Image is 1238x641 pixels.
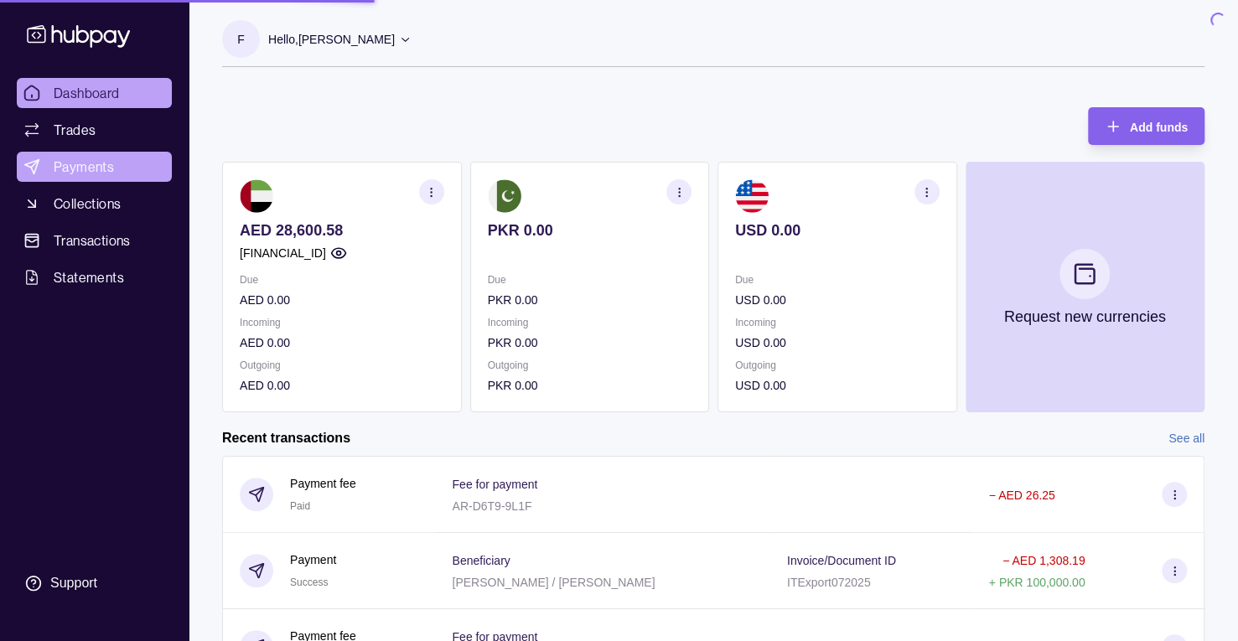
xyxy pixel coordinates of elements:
[488,271,692,289] p: Due
[240,179,273,213] img: ae
[17,262,172,292] a: Statements
[17,115,172,145] a: Trades
[488,356,692,375] p: Outgoing
[488,313,692,332] p: Incoming
[989,576,1085,589] p: + PKR 100,000.00
[17,225,172,256] a: Transactions
[735,221,940,240] p: USD 0.00
[735,376,940,395] p: USD 0.00
[290,500,310,512] span: Paid
[1168,429,1204,447] a: See all
[237,30,245,49] p: F
[268,30,395,49] p: Hello, [PERSON_NAME]
[735,333,940,352] p: USD 0.00
[989,489,1055,502] p: − AED 26.25
[240,221,444,240] p: AED 28,600.58
[290,551,336,569] p: Payment
[452,576,655,589] p: [PERSON_NAME] / [PERSON_NAME]
[54,83,120,103] span: Dashboard
[452,478,537,491] p: Fee for payment
[735,356,940,375] p: Outgoing
[222,429,350,447] h2: Recent transactions
[735,179,769,213] img: us
[240,313,444,332] p: Incoming
[54,120,96,140] span: Trades
[452,499,531,513] p: AR-D6T9-9L1F
[17,152,172,182] a: Payments
[488,291,692,309] p: PKR 0.00
[735,271,940,289] p: Due
[452,554,510,567] p: Beneficiary
[54,267,124,287] span: Statements
[17,78,172,108] a: Dashboard
[488,376,692,395] p: PKR 0.00
[966,162,1205,412] button: Request new currencies
[240,244,326,262] p: [FINANCIAL_ID]
[488,179,521,213] img: pk
[1004,308,1166,326] p: Request new currencies
[50,574,97,592] div: Support
[787,554,896,567] p: Invoice/Document ID
[787,576,871,589] p: ITExport072025
[17,566,172,601] a: Support
[1088,107,1204,145] button: Add funds
[735,313,940,332] p: Incoming
[54,230,131,251] span: Transactions
[488,333,692,352] p: PKR 0.00
[240,291,444,309] p: AED 0.00
[240,356,444,375] p: Outgoing
[54,194,121,214] span: Collections
[240,333,444,352] p: AED 0.00
[240,271,444,289] p: Due
[1130,121,1188,134] span: Add funds
[54,157,114,177] span: Payments
[1002,554,1085,567] p: − AED 1,308.19
[17,189,172,219] a: Collections
[735,291,940,309] p: USD 0.00
[240,376,444,395] p: AED 0.00
[290,474,356,493] p: Payment fee
[290,576,328,588] span: Success
[488,221,692,240] p: PKR 0.00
